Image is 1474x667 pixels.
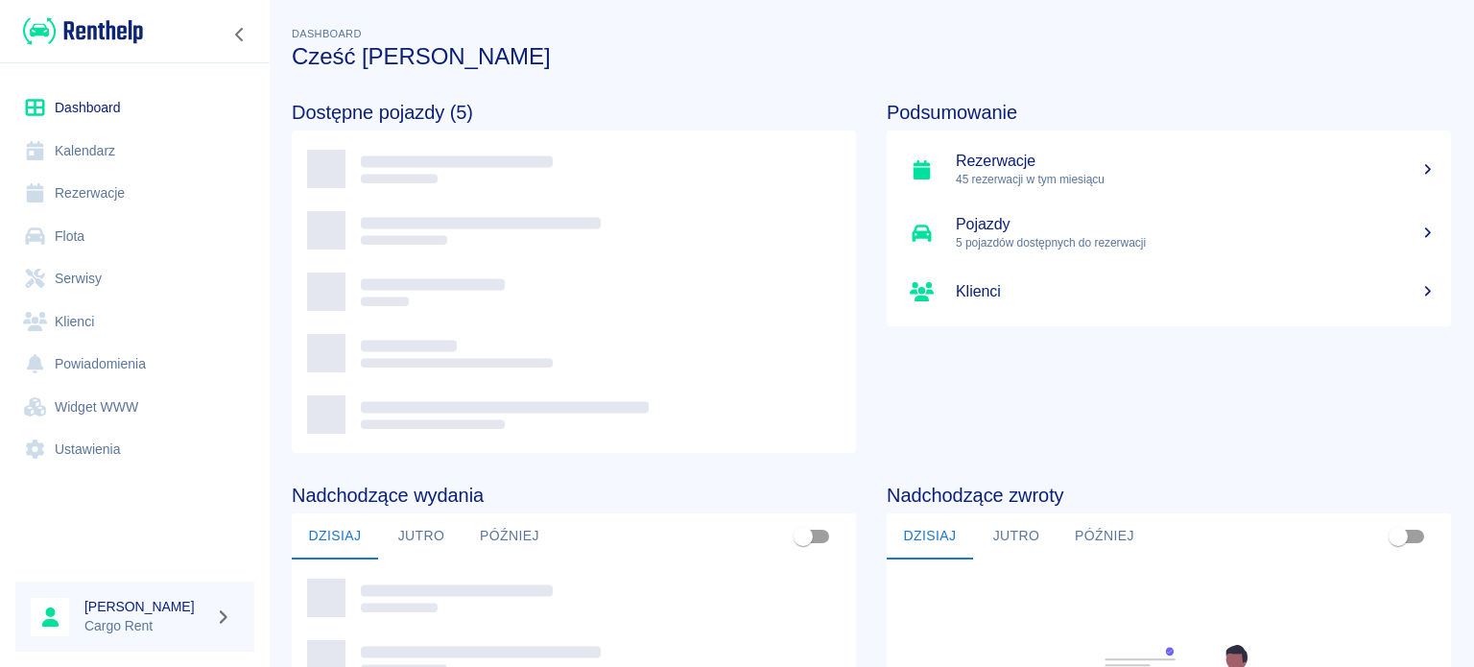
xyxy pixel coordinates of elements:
span: Dashboard [292,28,362,39]
a: Powiadomienia [15,343,254,386]
a: Klienci [887,265,1451,319]
button: Jutro [378,513,464,560]
button: Dzisiaj [292,513,378,560]
h4: Nadchodzące wydania [292,484,856,507]
a: Dashboard [15,86,254,130]
a: Ustawienia [15,428,254,471]
h5: Pojazdy [956,215,1436,234]
a: Pojazdy5 pojazdów dostępnych do rezerwacji [887,202,1451,265]
button: Zwiń nawigację [226,22,254,47]
span: Pokaż przypisane tylko do mnie [785,518,821,555]
p: 45 rezerwacji w tym miesiącu [956,171,1436,188]
img: Renthelp logo [23,15,143,47]
a: Renthelp logo [15,15,143,47]
p: 5 pojazdów dostępnych do rezerwacji [956,234,1436,251]
p: Cargo Rent [84,616,207,636]
h3: Cześć [PERSON_NAME] [292,43,1451,70]
button: Jutro [973,513,1059,560]
button: Później [1059,513,1150,560]
button: Później [464,513,555,560]
h6: [PERSON_NAME] [84,597,207,616]
a: Rezerwacje [15,172,254,215]
a: Widget WWW [15,386,254,429]
h5: Klienci [956,282,1436,301]
a: Kalendarz [15,130,254,173]
a: Serwisy [15,257,254,300]
a: Rezerwacje45 rezerwacji w tym miesiącu [887,138,1451,202]
h4: Dostępne pojazdy (5) [292,101,856,124]
h4: Nadchodzące zwroty [887,484,1451,507]
span: Pokaż przypisane tylko do mnie [1380,518,1416,555]
a: Flota [15,215,254,258]
h4: Podsumowanie [887,101,1451,124]
a: Klienci [15,300,254,344]
h5: Rezerwacje [956,152,1436,171]
button: Dzisiaj [887,513,973,560]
